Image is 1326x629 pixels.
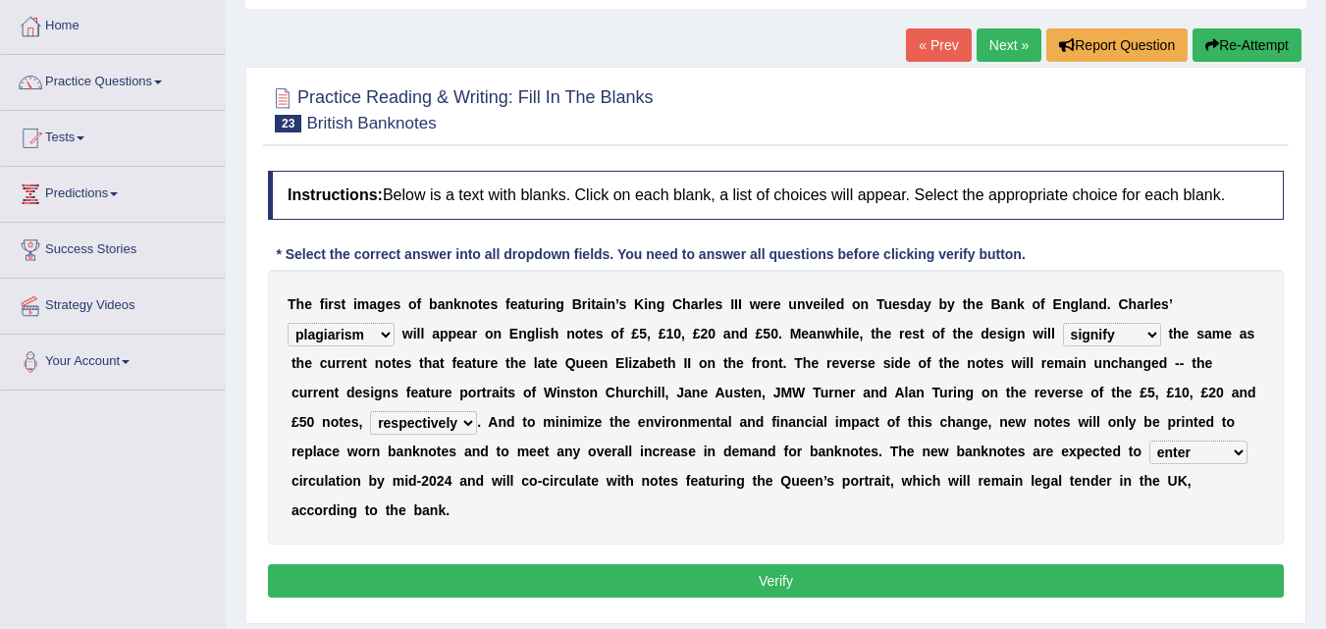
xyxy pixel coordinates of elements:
b: o [976,355,984,371]
b: i [539,326,543,341]
b: e [883,326,891,341]
b: f [927,355,931,371]
h4: Below is a text with blanks. Click on each blank, a list of choices will appear. Select the appro... [268,171,1284,220]
b: I [738,296,742,312]
b: E [615,355,624,371]
b: K [634,296,644,312]
a: Your Account [1,335,225,384]
b: r [826,355,831,371]
b: n [445,296,453,312]
b: r [899,326,904,341]
b: e [304,355,312,371]
b: o [852,296,861,312]
b: t [963,296,968,312]
b: l [704,296,708,312]
b: n [648,296,657,312]
b: e [761,296,769,312]
b: £ [693,326,701,341]
b: f [451,355,456,371]
b: i [628,355,632,371]
b: a [538,355,546,371]
b: a [517,296,525,312]
b: a [432,326,440,341]
b: g [1008,326,1017,341]
b: s [618,296,626,312]
b: a [723,326,731,341]
b: r [756,355,761,371]
b: s [596,326,604,341]
b: h [1173,326,1182,341]
a: Tests [1,111,225,160]
b: m [1212,326,1224,341]
b: t [952,326,957,341]
b: t [583,326,588,341]
b: e [456,355,464,371]
b: l [1079,296,1083,312]
b: n [708,355,716,371]
b: n [566,326,575,341]
b: I [734,296,738,312]
b: 2 [700,326,708,341]
b: r [855,355,860,371]
b: e [592,355,600,371]
b: w [824,326,835,341]
b: h [967,296,976,312]
b: t [525,296,530,312]
b: ’ [1169,296,1172,312]
span: 23 [275,115,301,132]
b: e [346,355,354,371]
b: h [728,355,737,371]
b: e [708,296,716,312]
b: h [424,355,433,371]
b: t [545,355,550,371]
b: e [801,326,809,341]
b: g [657,296,665,312]
b: w [750,296,761,312]
b: o [918,355,927,371]
b: i [844,326,848,341]
b: m [1054,355,1066,371]
b: s [1161,296,1169,312]
b: e [518,355,526,371]
b: o [762,355,770,371]
b: r [328,296,333,312]
b: r [1041,355,1046,371]
b: e [952,355,960,371]
b: o [1033,296,1041,312]
b: e [773,296,781,312]
b: g [1070,296,1079,312]
b: f [752,355,757,371]
b: w [1033,326,1043,341]
b: t [871,326,875,341]
b: d [1098,296,1107,312]
b: i [1004,326,1008,341]
b: w [1011,355,1022,371]
b: T [288,296,296,312]
b: n [461,296,470,312]
b: u [328,355,337,371]
b: n [518,326,527,341]
b: t [419,355,424,371]
b: 0 [708,326,716,341]
b: e [847,355,855,371]
b: . [783,355,787,371]
b: r [1144,296,1149,312]
b: t [292,355,296,371]
b: r [538,296,543,312]
b: l [420,326,424,341]
b: t [362,355,367,371]
b: Instructions: [288,186,383,203]
b: n [493,326,502,341]
b: t [472,355,477,371]
b: s [334,296,342,312]
b: u [530,296,539,312]
b: e [1182,326,1190,341]
b: p [440,326,449,341]
b: v [805,296,813,312]
b: r [698,296,703,312]
b: , [859,326,863,341]
b: e [903,355,911,371]
b: s [1196,326,1204,341]
b: E [509,326,518,341]
b: i [1022,355,1026,371]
